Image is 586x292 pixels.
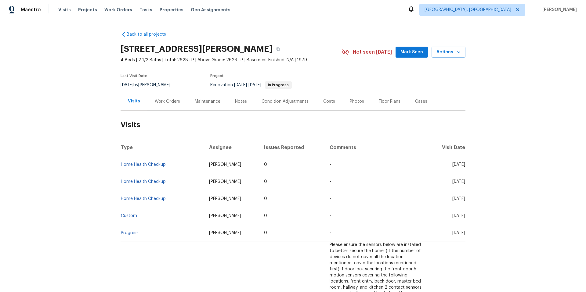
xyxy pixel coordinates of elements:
[330,162,331,167] span: -
[330,214,331,218] span: -
[264,214,267,218] span: 0
[209,180,241,184] span: [PERSON_NAME]
[155,98,180,105] div: Work Orders
[234,83,247,87] span: [DATE]
[104,7,132,13] span: Work Orders
[259,139,325,156] th: Issues Reported
[209,162,241,167] span: [PERSON_NAME]
[353,49,392,55] span: Not seen [DATE]
[209,214,241,218] span: [PERSON_NAME]
[191,7,230,13] span: Geo Assignments
[452,231,465,235] span: [DATE]
[121,111,465,139] h2: Visits
[209,231,241,235] span: [PERSON_NAME]
[264,231,267,235] span: 0
[396,47,428,58] button: Mark Seen
[235,98,247,105] div: Notes
[121,180,166,184] a: Home Health Checkup
[160,7,183,13] span: Properties
[323,98,335,105] div: Costs
[325,139,428,156] th: Comments
[452,214,465,218] span: [DATE]
[425,7,511,13] span: [GEOGRAPHIC_DATA], [GEOGRAPHIC_DATA]
[350,98,364,105] div: Photos
[266,83,291,87] span: In Progress
[128,98,140,104] div: Visits
[415,98,427,105] div: Cases
[209,197,241,201] span: [PERSON_NAME]
[234,83,261,87] span: -
[121,46,273,52] h2: [STREET_ADDRESS][PERSON_NAME]
[436,48,461,56] span: Actions
[58,7,71,13] span: Visits
[262,98,309,105] div: Condition Adjustments
[432,47,465,58] button: Actions
[121,83,133,87] span: [DATE]
[400,48,423,56] span: Mark Seen
[121,139,204,156] th: Type
[121,31,179,37] a: Back to all projects
[248,83,261,87] span: [DATE]
[195,98,220,105] div: Maintenance
[78,7,97,13] span: Projects
[121,162,166,167] a: Home Health Checkup
[210,74,224,78] span: Project
[452,180,465,184] span: [DATE]
[330,180,331,184] span: -
[264,162,267,167] span: 0
[330,231,331,235] span: -
[121,197,166,201] a: Home Health Checkup
[379,98,400,105] div: Floor Plans
[210,83,292,87] span: Renovation
[121,81,178,89] div: by [PERSON_NAME]
[21,7,41,13] span: Maestro
[540,7,577,13] span: [PERSON_NAME]
[121,74,147,78] span: Last Visit Date
[121,214,137,218] a: Custom
[428,139,465,156] th: Visit Date
[121,57,342,63] span: 4 Beds | 2 1/2 Baths | Total: 2628 ft² | Above Grade: 2628 ft² | Basement Finished: N/A | 1979
[273,44,284,55] button: Copy Address
[452,162,465,167] span: [DATE]
[204,139,259,156] th: Assignee
[121,231,139,235] a: Progress
[264,197,267,201] span: 0
[139,8,152,12] span: Tasks
[452,197,465,201] span: [DATE]
[264,180,267,184] span: 0
[330,197,331,201] span: -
